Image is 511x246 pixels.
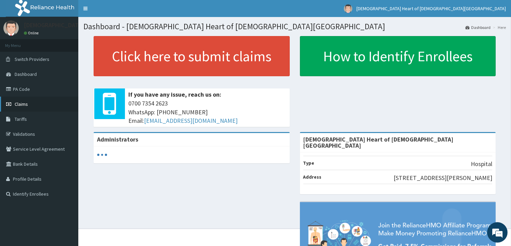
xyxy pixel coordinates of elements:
[15,101,28,107] span: Claims
[94,36,290,76] a: Click here to submit claims
[3,20,19,36] img: User Image
[356,5,506,12] span: [DEMOGRAPHIC_DATA] Heart of [DEMOGRAPHIC_DATA][GEOGRAPHIC_DATA]
[97,135,138,143] b: Administrators
[128,91,221,98] b: If you have any issue, reach us on:
[491,24,506,30] li: Here
[465,24,491,30] a: Dashboard
[15,71,37,77] span: Dashboard
[15,56,49,62] span: Switch Providers
[24,31,40,35] a: Online
[144,117,238,125] a: [EMAIL_ADDRESS][DOMAIN_NAME]
[303,135,454,149] strong: [DEMOGRAPHIC_DATA] Heart of [DEMOGRAPHIC_DATA][GEOGRAPHIC_DATA]
[128,99,286,125] span: 0700 7354 2623 WhatsApp: [PHONE_NUMBER] Email:
[394,174,492,182] p: [STREET_ADDRESS][PERSON_NAME]
[83,22,506,31] h1: Dashboard - [DEMOGRAPHIC_DATA] Heart of [DEMOGRAPHIC_DATA][GEOGRAPHIC_DATA]
[303,174,322,180] b: Address
[303,160,315,166] b: Type
[344,4,352,13] img: User Image
[471,160,492,168] p: Hospital
[15,116,27,122] span: Tariffs
[300,36,496,76] a: How to Identify Enrollees
[24,22,226,28] p: [DEMOGRAPHIC_DATA] Heart of [DEMOGRAPHIC_DATA][GEOGRAPHIC_DATA]
[97,150,107,160] svg: audio-loading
